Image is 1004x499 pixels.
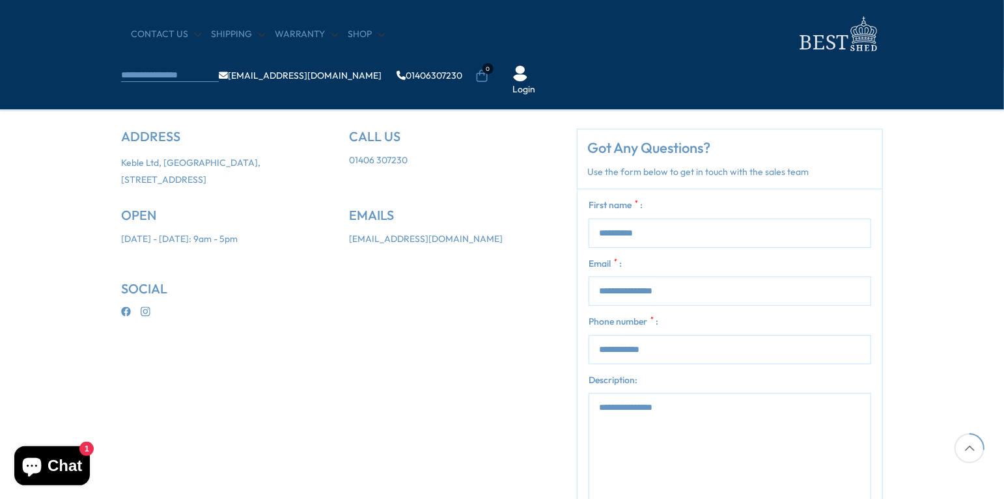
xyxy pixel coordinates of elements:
inbox-online-store-chat: Shopify online store chat [10,446,94,489]
h5: OPEN [121,208,329,223]
h5: EMAILS [349,208,557,223]
img: logo [792,13,883,55]
span: 0 [482,63,494,74]
label: Email : [589,258,622,271]
a: Warranty [275,28,338,41]
a: CONTACT US [131,28,201,41]
img: User Icon [512,66,528,81]
a: 01406 307230 [349,154,408,167]
a: [EMAIL_ADDRESS][DOMAIN_NAME] [219,71,382,80]
label: First name : [589,199,643,212]
a: Login [512,83,535,96]
a: Shop [348,28,385,41]
a: 0 [475,70,488,83]
a: [EMAIL_ADDRESS][DOMAIN_NAME] [349,233,503,246]
label: Description: [589,374,637,387]
label: Phone number : [589,316,658,329]
h5: SOCIAL [121,281,329,297]
h5: CALL US [349,129,557,144]
p: Use the form below to get in touch with the sales team [587,166,872,179]
h5: ADDRESS [121,129,329,144]
a: Shipping [211,28,265,41]
a: 01406307230 [397,71,462,80]
h4: Got Any Questions? [587,139,872,156]
p: Keble Ltd, [GEOGRAPHIC_DATA], [STREET_ADDRESS] [121,154,329,188]
li: [DATE] - [DATE]: 9am - 5pm [121,233,329,246]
